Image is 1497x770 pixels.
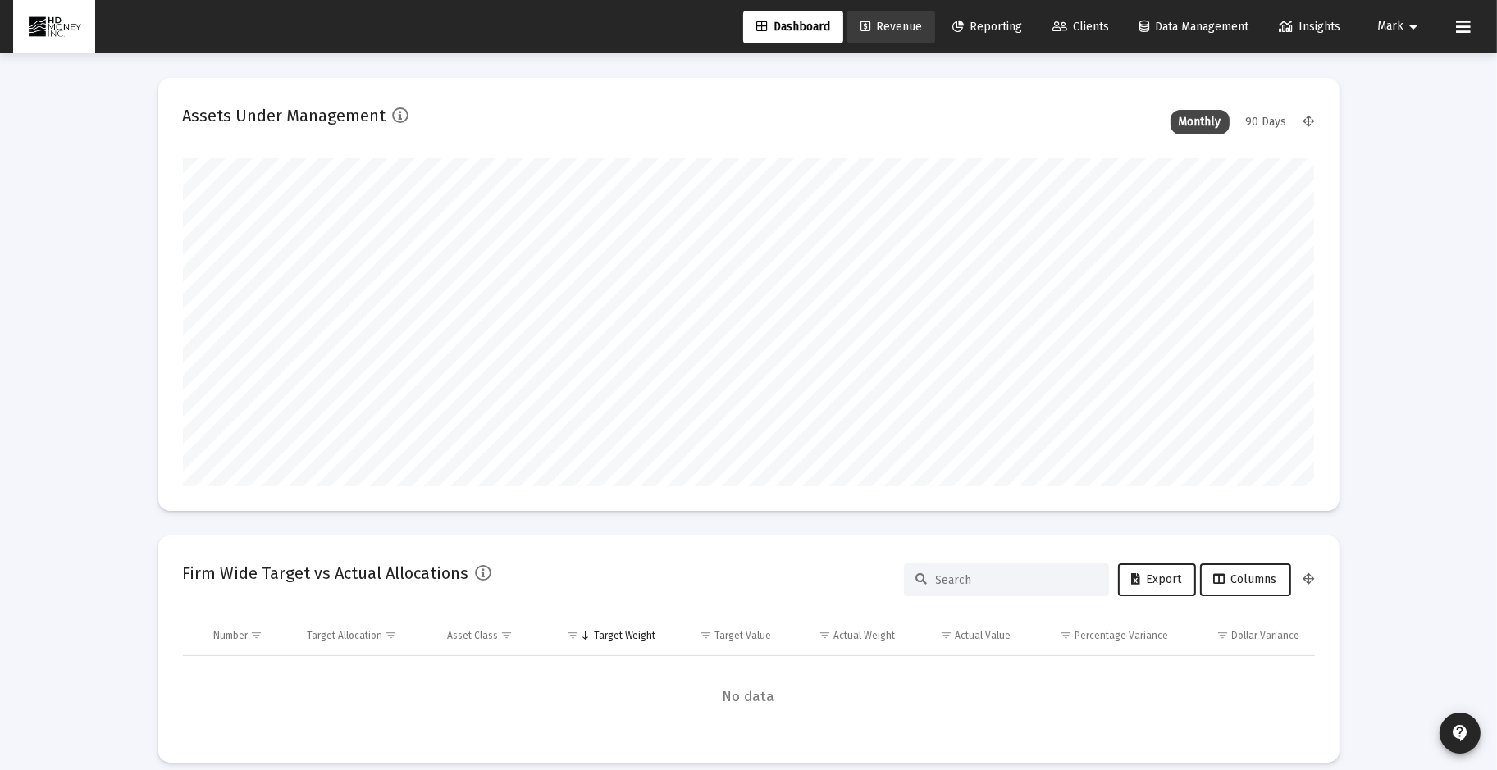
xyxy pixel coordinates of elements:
span: Show filter options for column 'Actual Value' [940,629,952,641]
span: Show filter options for column 'Target Value' [700,629,712,641]
a: Dashboard [743,11,843,43]
span: Show filter options for column 'Dollar Variance' [1217,629,1230,641]
span: Revenue [860,20,922,34]
td: Column Target Value [668,616,783,655]
td: Column Asset Class [436,616,545,655]
span: Mark [1377,20,1403,34]
div: Number [213,629,248,642]
div: Target Allocation [307,629,382,642]
td: Column Target Weight [545,616,668,655]
div: Target Value [714,629,771,642]
span: Show filter options for column 'Number' [250,629,262,641]
span: Reporting [952,20,1022,34]
span: Columns [1214,572,1277,586]
a: Clients [1039,11,1122,43]
div: 90 Days [1238,110,1295,134]
div: Dollar Variance [1232,629,1300,642]
a: Reporting [939,11,1035,43]
div: Target Weight [594,629,656,642]
a: Data Management [1126,11,1262,43]
div: Monthly [1171,110,1230,134]
td: Column Percentage Variance [1022,616,1180,655]
td: Column Dollar Variance [1180,616,1314,655]
span: Show filter options for column 'Percentage Variance' [1060,629,1072,641]
span: Export [1132,572,1182,586]
span: Clients [1052,20,1109,34]
div: Actual Value [955,629,1011,642]
td: Column Target Allocation [295,616,436,655]
h2: Firm Wide Target vs Actual Allocations [183,560,469,586]
span: Data Management [1139,20,1248,34]
button: Columns [1200,563,1291,596]
div: Data grid [183,616,1315,738]
mat-icon: arrow_drop_down [1403,11,1423,43]
span: Dashboard [756,20,830,34]
h2: Assets Under Management [183,103,386,129]
td: Column Actual Weight [783,616,906,655]
button: Export [1118,563,1196,596]
div: Percentage Variance [1075,629,1168,642]
span: No data [183,688,1315,706]
mat-icon: contact_support [1450,723,1470,743]
span: Show filter options for column 'Asset Class' [500,629,513,641]
div: Asset Class [447,629,498,642]
span: Insights [1279,20,1340,34]
span: Show filter options for column 'Target Weight' [567,629,579,641]
a: Insights [1266,11,1353,43]
span: Show filter options for column 'Target Allocation' [385,629,397,641]
td: Column Number [202,616,295,655]
span: Show filter options for column 'Actual Weight' [819,629,831,641]
input: Search [936,573,1097,587]
a: Revenue [847,11,935,43]
img: Dashboard [25,11,83,43]
button: Mark [1358,10,1443,43]
td: Column Actual Value [906,616,1022,655]
div: Actual Weight [833,629,895,642]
